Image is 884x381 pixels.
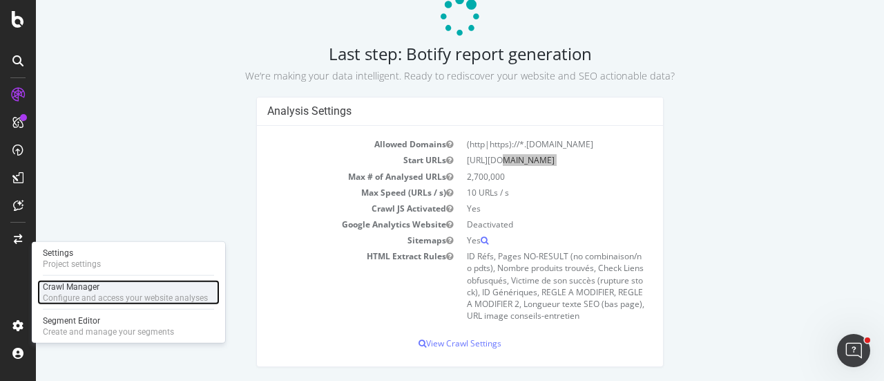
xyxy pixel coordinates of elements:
[424,248,617,324] td: ID Réfs, Pages NO-RESULT (no combinaison/no pdts), Nombre produits trouvés, Check Liens obfusqués...
[424,169,617,185] td: 2,700,000
[43,292,208,304] div: Configure and access your website analyses
[231,216,424,232] td: Google Analytics Website
[231,232,424,248] td: Sitemaps
[231,152,424,168] td: Start URLs
[424,216,617,232] td: Deactivated
[37,246,220,271] a: SettingsProject settings
[231,169,424,185] td: Max # of Analysed URLs
[424,185,617,201] td: 10 URLs / s
[10,44,838,83] h2: Last step: Botify report generation
[231,201,424,216] td: Crawl JS Activated
[209,69,639,82] small: We’re making your data intelligent. Ready to rediscover your website and SEO actionable data?
[43,326,174,337] div: Create and manage your segments
[231,337,617,349] p: View Crawl Settings
[37,280,220,305] a: Crawl ManagerConfigure and access your website analyses
[231,136,424,152] td: Allowed Domains
[37,314,220,339] a: Segment EditorCreate and manage your segments
[43,259,101,270] div: Project settings
[424,136,617,152] td: (http|https)://*.[DOMAIN_NAME]
[43,248,101,259] div: Settings
[231,248,424,324] td: HTML Extract Rules
[43,281,208,292] div: Crawl Manager
[43,315,174,326] div: Segment Editor
[231,104,617,118] h4: Analysis Settings
[837,334,870,367] iframe: Intercom live chat
[231,185,424,201] td: Max Speed (URLs / s)
[424,152,617,168] td: [URL][DOMAIN_NAME]
[424,201,617,216] td: Yes
[424,232,617,248] td: Yes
